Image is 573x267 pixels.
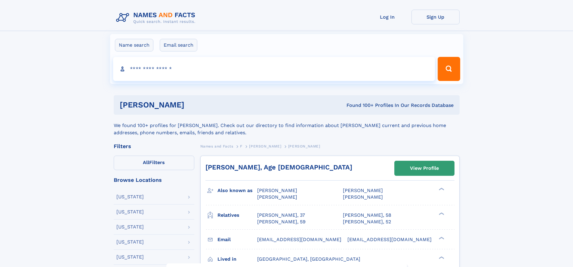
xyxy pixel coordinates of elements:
[343,188,383,193] span: [PERSON_NAME]
[288,144,320,148] span: [PERSON_NAME]
[410,161,439,175] div: View Profile
[411,10,460,24] a: Sign Up
[116,210,144,214] div: [US_STATE]
[343,212,391,219] a: [PERSON_NAME], 58
[437,187,445,191] div: ❯
[217,185,257,196] h3: Also known as
[438,57,460,81] button: Search Button
[257,256,360,262] span: [GEOGRAPHIC_DATA], [GEOGRAPHIC_DATA]
[257,188,297,193] span: [PERSON_NAME]
[437,236,445,240] div: ❯
[363,10,411,24] a: Log In
[114,10,200,26] img: Logo Names and Facts
[120,101,266,109] h1: [PERSON_NAME]
[113,57,435,81] input: search input
[249,142,281,150] a: [PERSON_NAME]
[240,142,242,150] a: F
[217,234,257,245] h3: Email
[257,194,297,200] span: [PERSON_NAME]
[257,212,305,219] a: [PERSON_NAME], 37
[437,212,445,216] div: ❯
[343,219,391,225] a: [PERSON_NAME], 52
[265,102,454,109] div: Found 100+ Profiles In Our Records Database
[347,237,432,242] span: [EMAIL_ADDRESS][DOMAIN_NAME]
[143,160,149,165] span: All
[114,115,460,136] div: We found 100+ profiles for [PERSON_NAME]. Check out our directory to find information about [PERS...
[116,225,144,229] div: [US_STATE]
[240,144,242,148] span: F
[200,142,233,150] a: Names and Facts
[116,240,144,244] div: [US_STATE]
[249,144,281,148] span: [PERSON_NAME]
[437,256,445,259] div: ❯
[114,156,194,170] label: Filters
[257,219,306,225] a: [PERSON_NAME], 59
[217,210,257,220] h3: Relatives
[114,144,194,149] div: Filters
[205,163,352,171] a: [PERSON_NAME], Age [DEMOGRAPHIC_DATA]
[343,194,383,200] span: [PERSON_NAME]
[116,194,144,199] div: [US_STATE]
[217,254,257,264] h3: Lived in
[257,237,341,242] span: [EMAIL_ADDRESS][DOMAIN_NAME]
[395,161,454,175] a: View Profile
[160,39,197,51] label: Email search
[116,255,144,259] div: [US_STATE]
[115,39,153,51] label: Name search
[114,177,194,183] div: Browse Locations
